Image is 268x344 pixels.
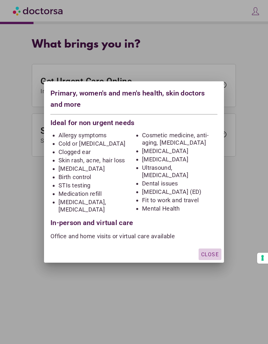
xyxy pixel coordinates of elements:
p: Office and home visits or virtual care available [50,232,218,240]
li: STIs testing [58,182,134,189]
button: Your consent preferences for tracking technologies [257,253,268,264]
li: Medication refill [58,190,134,197]
button: Close [199,249,221,260]
li: [MEDICAL_DATA], [MEDICAL_DATA] [58,198,134,213]
li: Birth control [58,173,134,181]
li: [MEDICAL_DATA] [142,147,218,155]
li: Dental issues [142,180,218,187]
li: Mental Health [142,205,218,212]
li: Cosmetic medicine, anti-aging, [MEDICAL_DATA] [142,131,218,146]
span: Close [201,251,219,258]
li: Skin rash, acne, hair loss [58,157,134,164]
li: [MEDICAL_DATA] [58,165,134,172]
div: Primary, women's and men's health, skin doctors and more [50,88,218,112]
li: Fit to work and travel [142,196,218,204]
li: Clogged ear [58,148,134,156]
li: [MEDICAL_DATA] [142,156,218,163]
li: Cold or [MEDICAL_DATA] [58,140,134,147]
div: Ideal for non urgent needs [50,117,218,126]
li: [MEDICAL_DATA] (ED) [142,188,218,195]
li: Allergy symptoms [58,131,134,139]
li: Ultrasound, [MEDICAL_DATA] [142,164,218,179]
div: In-person and virtual care [50,214,218,226]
